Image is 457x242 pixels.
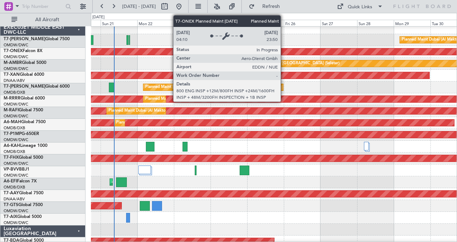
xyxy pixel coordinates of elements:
button: All Aircraft [8,14,78,25]
div: Fri 26 [284,20,320,26]
div: Mon 29 [394,20,430,26]
button: Refresh [245,1,288,12]
a: T7-[PERSON_NAME]Global 7500 [4,37,70,41]
div: Planned Maint [GEOGRAPHIC_DATA] (Seletar) [255,58,340,69]
div: Planned Maint Dubai (Al Maktoum Intl) [145,94,216,104]
a: T7-GTSGlobal 7500 [4,203,43,207]
div: AOG Maint [112,177,133,187]
a: A6-KAHLineage 1000 [4,144,47,148]
span: Refresh [256,4,286,9]
span: All Aircraft [19,17,76,22]
span: T7-FHX [4,155,19,160]
span: T7-GTS [4,203,18,207]
div: [DATE] [92,14,105,20]
a: DNAA/ABV [4,196,25,202]
a: VP-BVVBBJ1 [4,167,29,172]
a: M-RRRRGlobal 6000 [4,96,45,101]
span: T7-AAY [4,191,19,195]
button: Quick Links [333,1,387,12]
a: OMDW/DWC [4,54,28,60]
div: Quick Links [348,4,372,11]
div: Thu 25 [247,20,284,26]
div: Planned Maint [GEOGRAPHIC_DATA] ([GEOGRAPHIC_DATA] Intl) [116,117,236,128]
div: Sat 27 [320,20,357,26]
a: A6-EFIFalcon 7X [4,179,37,183]
a: A6-MAHGlobal 7500 [4,120,46,124]
a: OMDB/DXB [4,125,25,131]
a: OMDB/DXB [4,185,25,190]
a: DNAA/ABV [4,78,25,83]
div: Mon 22 [137,20,174,26]
span: M-RAFI [4,108,19,112]
span: A6-MAH [4,120,21,124]
a: M-AMBRGlobal 5000 [4,61,46,65]
a: T7-P1MPG-650ER [4,132,39,136]
a: M-RAFIGlobal 7500 [4,108,43,112]
a: T7-[PERSON_NAME]Global 6000 [4,84,70,89]
div: Planned Maint [GEOGRAPHIC_DATA] ([GEOGRAPHIC_DATA] Intl) [145,82,265,93]
a: OMDW/DWC [4,113,28,119]
a: OMDB/DXB [4,90,25,95]
span: M-RRRR [4,96,20,101]
div: Sun 28 [357,20,394,26]
div: Tue 23 [174,20,211,26]
a: OMDW/DWC [4,208,28,214]
span: T7-ONEX [4,49,23,53]
a: T7-AAYGlobal 7500 [4,191,43,195]
a: OMDW/DWC [4,66,28,71]
span: T7-XAN [4,73,20,77]
div: Sun 21 [101,20,137,26]
span: T7-P1MP [4,132,22,136]
a: T7-AIXGlobal 5000 [4,215,42,219]
a: T7-XANGlobal 6000 [4,73,44,77]
a: OMDW/DWC [4,137,28,143]
a: T7-ONEXFalcon 8X [4,49,42,53]
span: VP-BVV [4,167,19,172]
a: OMDW/DWC [4,161,28,166]
a: OMDB/DXB [4,149,25,154]
span: A6-KAH [4,144,20,148]
span: T7-[PERSON_NAME] [4,84,45,89]
span: [DATE] - [DATE] [122,3,156,10]
div: Planned Maint Dubai (Al Maktoum Intl) [109,106,179,116]
span: M-AMBR [4,61,22,65]
span: T7-AIX [4,215,17,219]
a: OMDW/DWC [4,42,28,48]
input: Trip Number [22,1,63,12]
a: OMDW/DWC [4,173,28,178]
a: T7-FHXGlobal 5000 [4,155,43,160]
a: OMDW/DWC [4,102,28,107]
div: Wed 24 [211,20,247,26]
span: T7-[PERSON_NAME] [4,37,45,41]
a: OMDW/DWC [4,220,28,225]
span: A6-EFI [4,179,17,183]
